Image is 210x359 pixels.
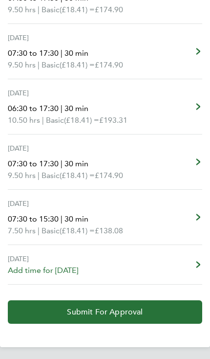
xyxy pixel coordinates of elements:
[42,4,60,16] span: Basic
[8,190,202,245] a: [DATE]
[46,114,64,126] span: Basic
[8,159,59,168] span: 07:30 to 17:30
[99,115,127,125] span: £193.31
[61,104,63,113] span: |
[61,159,63,168] span: |
[8,171,36,180] span: 9.50 hrs
[42,170,60,181] span: Basic
[38,226,40,235] span: |
[8,60,36,69] span: 9.50 hrs
[64,214,88,224] span: 30 min
[95,60,123,69] span: £174.90
[64,48,88,58] span: 30 min
[60,5,95,14] span: (£18.41) =
[8,32,131,44] div: [DATE]
[60,226,95,235] span: (£18.41) =
[8,48,59,58] span: 07:30 to 17:30
[42,225,60,237] span: Basic
[61,48,63,58] span: |
[8,87,135,99] div: [DATE]
[38,171,40,180] span: |
[8,245,202,285] a: [DATE]
[64,159,88,168] span: 30 min
[8,214,59,224] span: 07:30 to 15:30
[60,60,95,69] span: (£18.41) =
[60,171,95,180] span: (£18.41) =
[67,307,143,317] span: Submit For Approval
[95,171,123,180] span: £174.90
[95,5,123,14] span: £174.90
[8,115,40,125] span: 10.50 hrs
[64,115,99,125] span: (£18.41) =
[8,5,36,14] span: 9.50 hrs
[8,265,78,276] span: Add time for [DATE]
[42,115,44,125] span: |
[8,300,202,324] button: Submit For Approval
[38,5,40,14] span: |
[8,24,202,79] a: [DATE]
[61,214,63,224] span: |
[8,135,202,190] a: [DATE]
[95,226,123,235] span: £138.08
[64,104,88,113] span: 30 min
[8,142,131,154] div: [DATE]
[8,253,78,265] div: [DATE]
[8,79,202,135] a: [DATE]
[38,60,40,69] span: |
[8,198,131,209] div: [DATE]
[8,104,59,113] span: 06:30 to 17:30
[42,59,60,71] span: Basic
[8,226,36,235] span: 7.50 hrs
